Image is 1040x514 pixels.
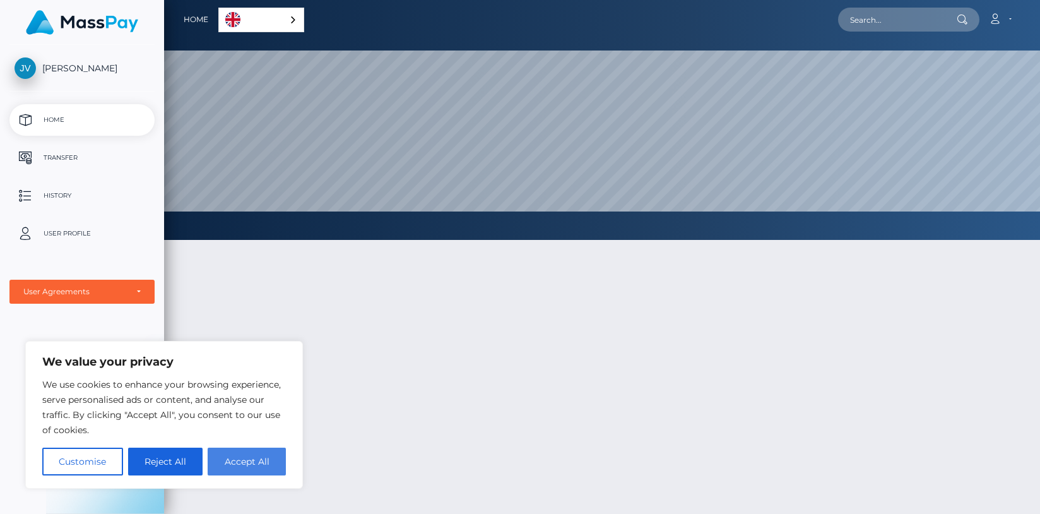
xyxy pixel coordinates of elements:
p: User Profile [15,224,150,243]
button: Reject All [128,448,203,475]
img: MassPay [26,10,138,35]
button: Accept All [208,448,286,475]
a: Transfer [9,142,155,174]
a: User Profile [9,218,155,249]
span: [PERSON_NAME] [9,63,155,74]
p: History [15,186,150,205]
p: Home [15,111,150,129]
a: Home [9,104,155,136]
div: We value your privacy [25,341,303,489]
button: User Agreements [9,280,155,304]
button: Customise [42,448,123,475]
div: User Agreements [23,287,127,297]
p: We use cookies to enhance your browsing experience, serve personalised ads or content, and analys... [42,377,286,438]
a: Home [184,6,208,33]
p: We value your privacy [42,354,286,369]
div: Language [218,8,304,32]
a: English [219,8,304,32]
input: Search... [838,8,957,32]
p: Transfer [15,148,150,167]
aside: Language selected: English [218,8,304,32]
a: History [9,180,155,212]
